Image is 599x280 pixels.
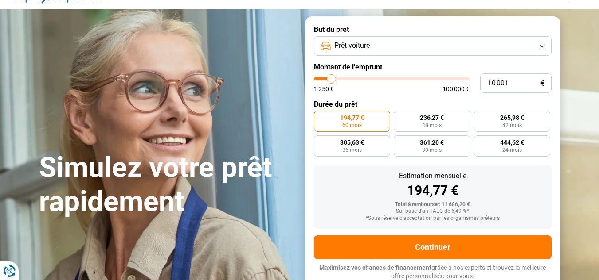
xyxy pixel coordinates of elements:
[500,139,524,146] span: 444,62 €
[540,80,544,87] span: €
[442,86,470,92] span: 100 000 €
[502,123,522,128] span: 42 mois
[321,208,544,215] div: Sur base d'un TAEG de 6,49 %*
[420,115,444,121] span: 236,27 €
[321,173,544,180] div: Estimation mensuelle
[340,139,364,146] span: 305,63 €
[321,202,544,208] div: Total à rembourser: 11 686,20 €
[422,147,442,153] span: 30 mois
[420,139,444,146] span: 361,20 €
[314,86,334,92] span: 1 250 €
[319,264,431,271] span: Maximisez vos chances de financement
[314,63,552,71] label: Montant de l'emprunt
[321,184,544,197] div: 194,77 €
[314,235,552,259] button: Continuer
[334,41,370,50] span: Prêt voiture
[342,147,362,153] span: 36 mois
[314,36,552,56] button: Prêt voiture
[314,25,552,34] label: But du prêt
[321,215,544,222] div: *Sous réserve d'acceptation par les organismes prêteurs
[502,147,522,153] span: 24 mois
[422,123,442,128] span: 48 mois
[314,100,552,108] label: Durée du prêt
[342,123,362,128] span: 60 mois
[340,115,364,121] span: 194,77 €
[39,151,294,219] h1: Simulez votre prêt rapidement
[500,115,524,121] span: 265,98 €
